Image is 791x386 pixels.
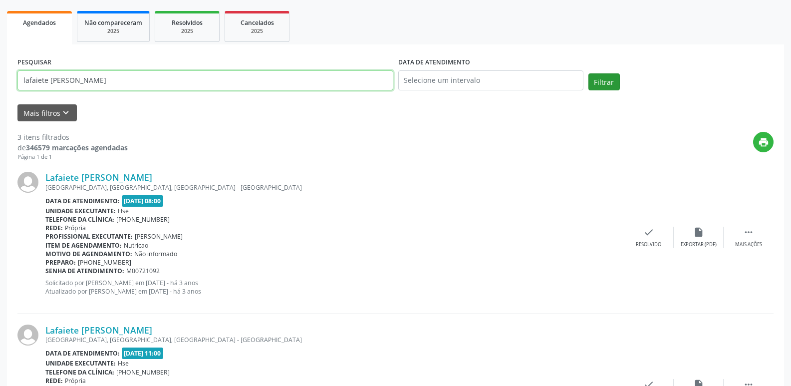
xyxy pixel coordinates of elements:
[122,195,164,207] span: [DATE] 08:00
[45,377,63,385] b: Rede:
[162,27,212,35] div: 2025
[65,224,86,232] span: Própria
[17,172,38,193] img: img
[45,258,76,267] b: Preparo:
[45,336,624,344] div: [GEOGRAPHIC_DATA], [GEOGRAPHIC_DATA], [GEOGRAPHIC_DATA] - [GEOGRAPHIC_DATA]
[45,241,122,250] b: Item de agendamento:
[398,70,583,90] input: Selecione um intervalo
[643,227,654,238] i: check
[735,241,762,248] div: Mais ações
[17,325,38,346] img: img
[45,267,124,275] b: Senha de atendimento:
[17,153,128,161] div: Página 1 de 1
[23,18,56,27] span: Agendados
[45,368,114,377] b: Telefone da clínica:
[45,349,120,358] b: Data de atendimento:
[172,18,203,27] span: Resolvidos
[743,227,754,238] i: 
[45,172,152,183] a: Lafaiete [PERSON_NAME]
[241,18,274,27] span: Cancelados
[693,227,704,238] i: insert_drive_file
[17,142,128,153] div: de
[17,70,393,90] input: Nome, código do beneficiário ou CPF
[45,197,120,205] b: Data de atendimento:
[45,232,133,241] b: Profissional executante:
[758,137,769,148] i: print
[636,241,661,248] div: Resolvido
[126,267,160,275] span: M00721092
[45,279,624,296] p: Solicitado por [PERSON_NAME] em [DATE] - há 3 anos Atualizado por [PERSON_NAME] em [DATE] - há 3 ...
[45,359,116,368] b: Unidade executante:
[232,27,282,35] div: 2025
[26,143,128,152] strong: 346579 marcações agendadas
[398,55,470,70] label: DATA DE ATENDIMENTO
[45,215,114,224] b: Telefone da clínica:
[65,377,86,385] span: Própria
[45,325,152,336] a: Lafaiete [PERSON_NAME]
[45,183,624,192] div: [GEOGRAPHIC_DATA], [GEOGRAPHIC_DATA], [GEOGRAPHIC_DATA] - [GEOGRAPHIC_DATA]
[78,258,131,267] span: [PHONE_NUMBER]
[681,241,717,248] div: Exportar (PDF)
[45,224,63,232] b: Rede:
[134,250,177,258] span: Não informado
[116,215,170,224] span: [PHONE_NUMBER]
[122,348,164,359] span: [DATE] 11:00
[118,207,129,215] span: Hse
[124,241,148,250] span: Nutricao
[17,55,51,70] label: PESQUISAR
[17,132,128,142] div: 3 itens filtrados
[45,250,132,258] b: Motivo de agendamento:
[84,18,142,27] span: Não compareceram
[588,73,620,90] button: Filtrar
[17,104,77,122] button: Mais filtroskeyboard_arrow_down
[753,132,774,152] button: print
[45,207,116,215] b: Unidade executante:
[118,359,129,368] span: Hse
[135,232,183,241] span: [PERSON_NAME]
[60,107,71,118] i: keyboard_arrow_down
[116,368,170,377] span: [PHONE_NUMBER]
[84,27,142,35] div: 2025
